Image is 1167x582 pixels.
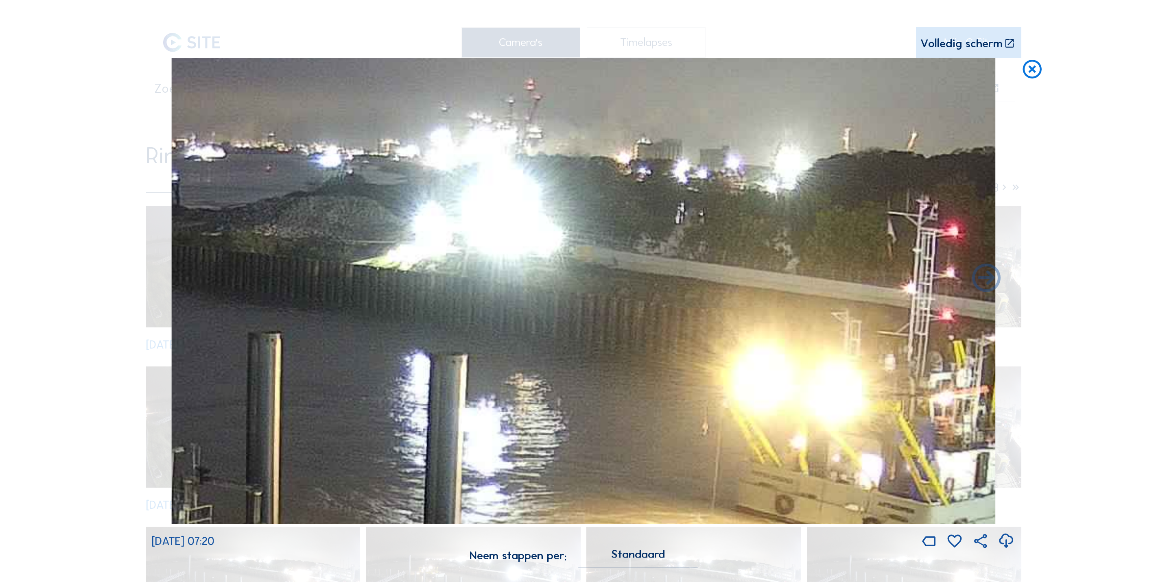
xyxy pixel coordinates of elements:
div: Volledig scherm [920,38,1003,50]
span: [DATE] 07:20 [152,534,214,548]
div: Neem stappen per: [470,550,567,561]
img: Image [172,58,995,524]
i: Back [969,262,1003,296]
div: Standaard [611,550,665,558]
div: Standaard [579,550,698,567]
